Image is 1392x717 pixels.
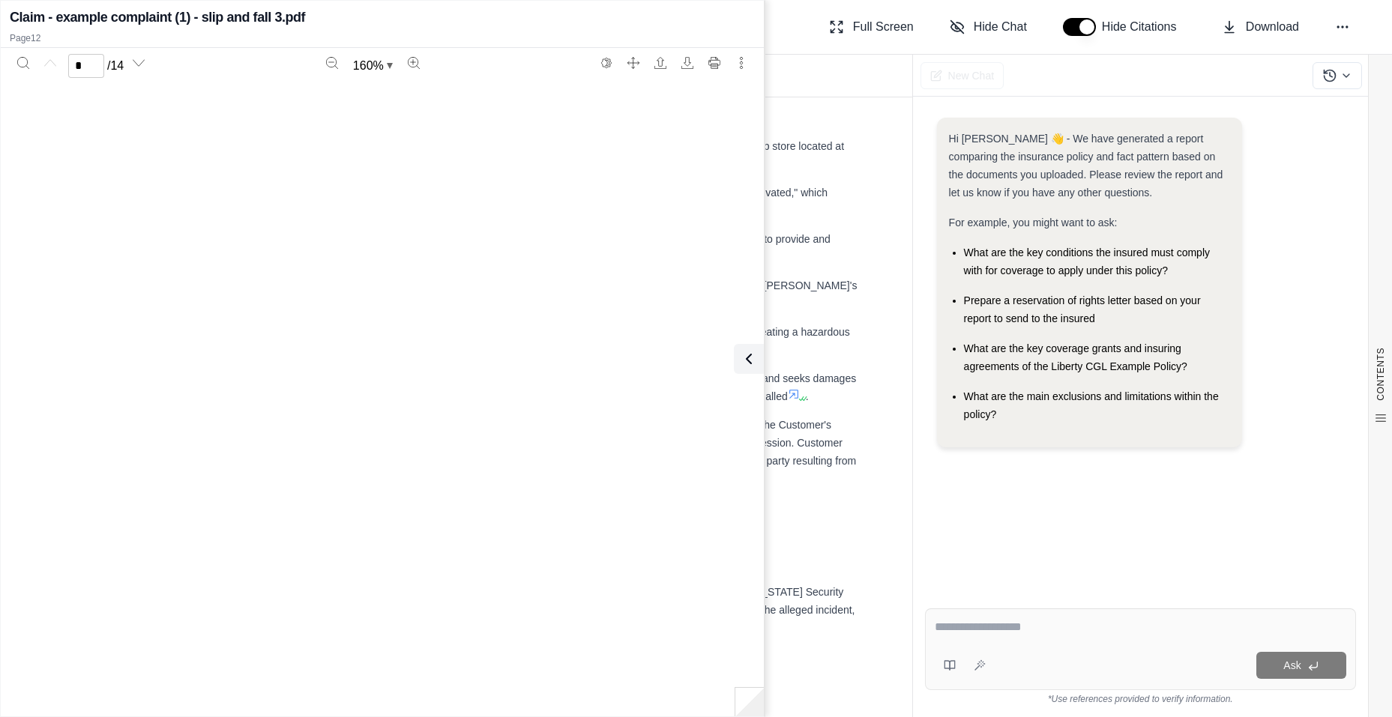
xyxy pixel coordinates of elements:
[1102,18,1186,36] span: Hide Citations
[402,51,426,75] button: Zoom in
[964,342,1187,372] span: What are the key coverage grants and insuring agreements of the Liberty CGL Example Policy?
[107,57,124,75] span: / 14
[353,57,384,75] span: 160 %
[11,51,35,75] button: Search
[594,51,618,75] button: Switch to the dark theme
[127,51,151,75] button: Next page
[675,51,699,75] button: Download
[944,12,1033,42] button: Hide Chat
[10,32,755,44] p: Page 12
[621,51,645,75] button: Full screen
[806,390,809,402] span: .
[949,217,1118,229] span: For example, you might want to ask:
[964,246,1210,276] span: What are the key conditions the insured must comply with for coverage to apply under this policy?
[974,18,1027,36] span: Hide Chat
[1246,18,1299,36] span: Download
[68,54,104,78] input: Enter a page number
[648,51,672,75] button: Open file
[853,18,914,36] span: Full Screen
[1216,12,1305,42] button: Download
[1283,659,1301,671] span: Ask
[964,294,1201,324] span: Prepare a reservation of rights letter based on your report to send to the insured
[38,51,62,75] button: Previous page
[347,54,399,78] button: Zoom document
[925,690,1356,705] div: *Use references provided to verify information.
[1375,348,1387,401] span: CONTENTS
[823,12,920,42] button: Full Screen
[949,133,1223,199] span: Hi [PERSON_NAME] 👋 - We have generated a report comparing the insurance policy and fact pattern b...
[320,51,344,75] button: Zoom out
[729,51,753,75] button: More actions
[702,51,726,75] button: Print
[10,7,305,28] h2: Claim - example complaint (1) - slip and fall 3.pdf
[964,390,1219,420] span: What are the main exclusions and limitations within the policy?
[1256,652,1346,679] button: Ask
